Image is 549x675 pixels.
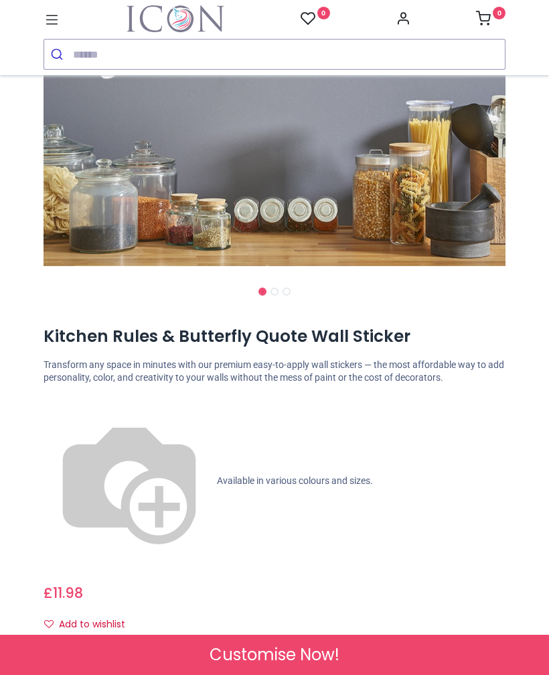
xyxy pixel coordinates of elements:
[44,613,137,636] button: Add to wishlistAdd to wishlist
[127,5,224,32] a: Logo of Icon Wall Stickers
[44,359,505,385] p: Transform any space in minutes with our premium easy-to-apply wall stickers — the most affordable...
[317,7,330,19] sup: 0
[127,5,224,32] img: Icon Wall Stickers
[217,475,373,486] span: Available in various colours and sizes.
[44,583,83,603] span: £
[301,11,330,27] a: 0
[44,40,73,69] button: Submit
[396,15,410,25] a: Account Info
[210,643,339,666] span: Customise Now!
[44,325,505,348] h1: Kitchen Rules & Butterfly Quote Wall Sticker
[476,15,505,25] a: 0
[44,395,215,567] img: color-wheel.png
[53,583,83,603] span: 11.98
[493,7,505,19] sup: 0
[44,619,54,629] i: Add to wishlist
